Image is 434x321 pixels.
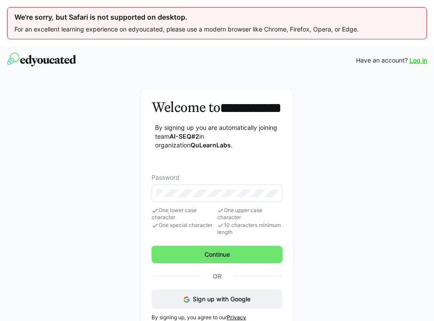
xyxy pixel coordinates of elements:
span: Sign up with Google [193,295,251,303]
div: We're sorry, but Safari is not supported on desktop. [14,13,420,21]
span: 10 characters minimum length [217,222,283,235]
h3: Welcome to [152,99,283,116]
img: edyoucated [7,52,76,66]
a: Log in [409,56,427,65]
button: Sign up with Google [152,290,283,309]
p: Or [201,270,233,283]
p: For an excellent learning experience on edyoucated, please use a modern browser like Chrome, Fire... [14,25,420,34]
button: Continue [152,246,283,263]
span: One special character [152,222,217,229]
strong: QuLearnLabs [191,141,231,149]
strong: AI-SEQ#2 [169,133,199,140]
span: One upper case character [217,207,283,220]
span: Password [152,174,180,181]
span: Have an account? [356,56,408,65]
p: By signing up you are automatically joining team in organization . [155,123,283,150]
span: One lower case character [152,207,217,220]
span: Continue [203,250,231,259]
